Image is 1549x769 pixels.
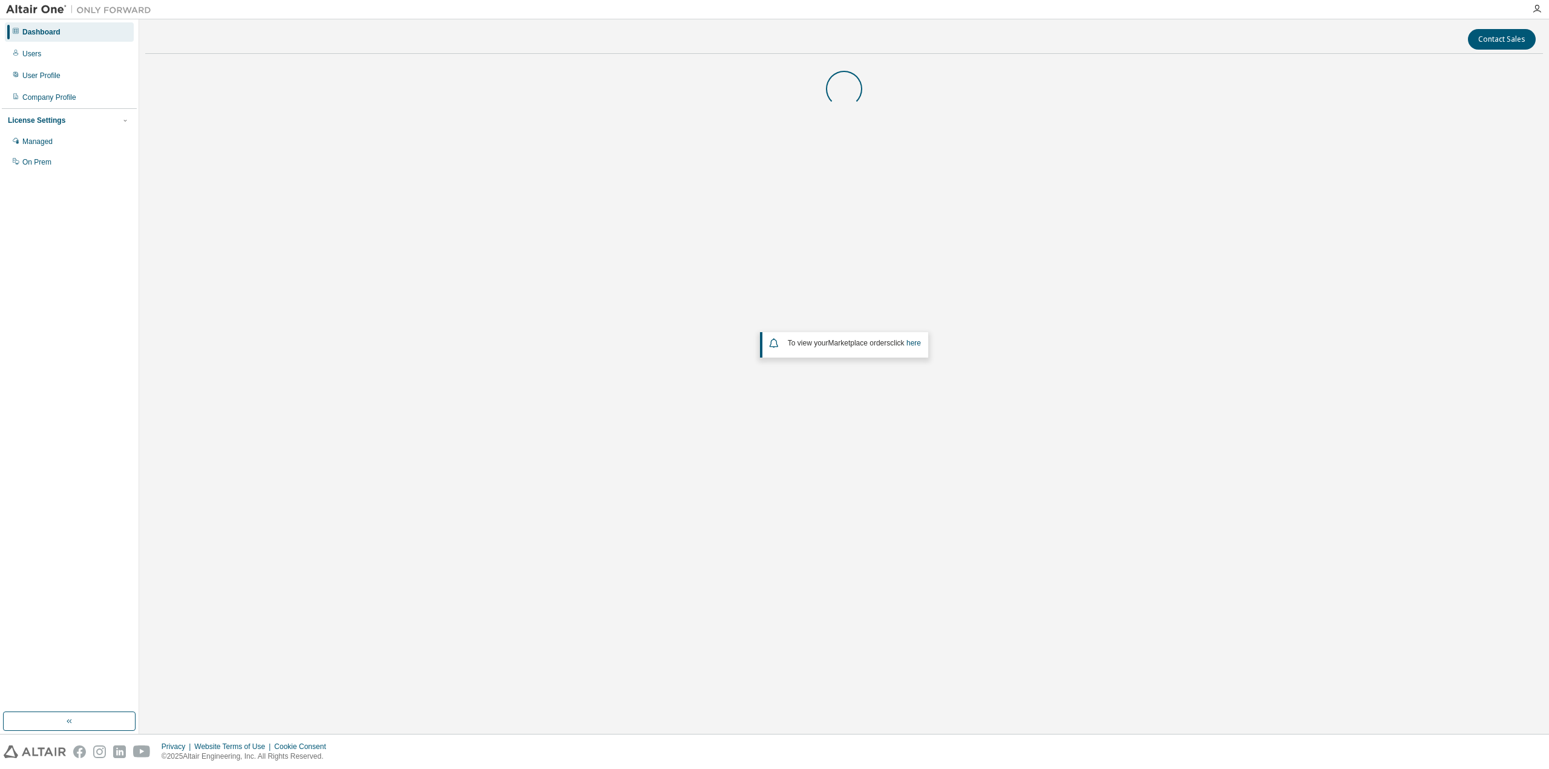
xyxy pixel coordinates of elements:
div: Users [22,49,41,59]
button: Contact Sales [1468,29,1536,50]
img: youtube.svg [133,745,151,758]
em: Marketplace orders [828,339,891,347]
div: Company Profile [22,93,76,102]
div: On Prem [22,157,51,167]
img: facebook.svg [73,745,86,758]
div: Managed [22,137,53,146]
div: User Profile [22,71,61,80]
img: linkedin.svg [113,745,126,758]
img: instagram.svg [93,745,106,758]
a: here [906,339,921,347]
span: To view your click [788,339,921,347]
p: © 2025 Altair Engineering, Inc. All Rights Reserved. [162,751,333,762]
img: Altair One [6,4,157,16]
div: Dashboard [22,27,61,37]
img: altair_logo.svg [4,745,66,758]
div: License Settings [8,116,65,125]
div: Website Terms of Use [194,742,274,751]
div: Cookie Consent [274,742,333,751]
div: Privacy [162,742,194,751]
